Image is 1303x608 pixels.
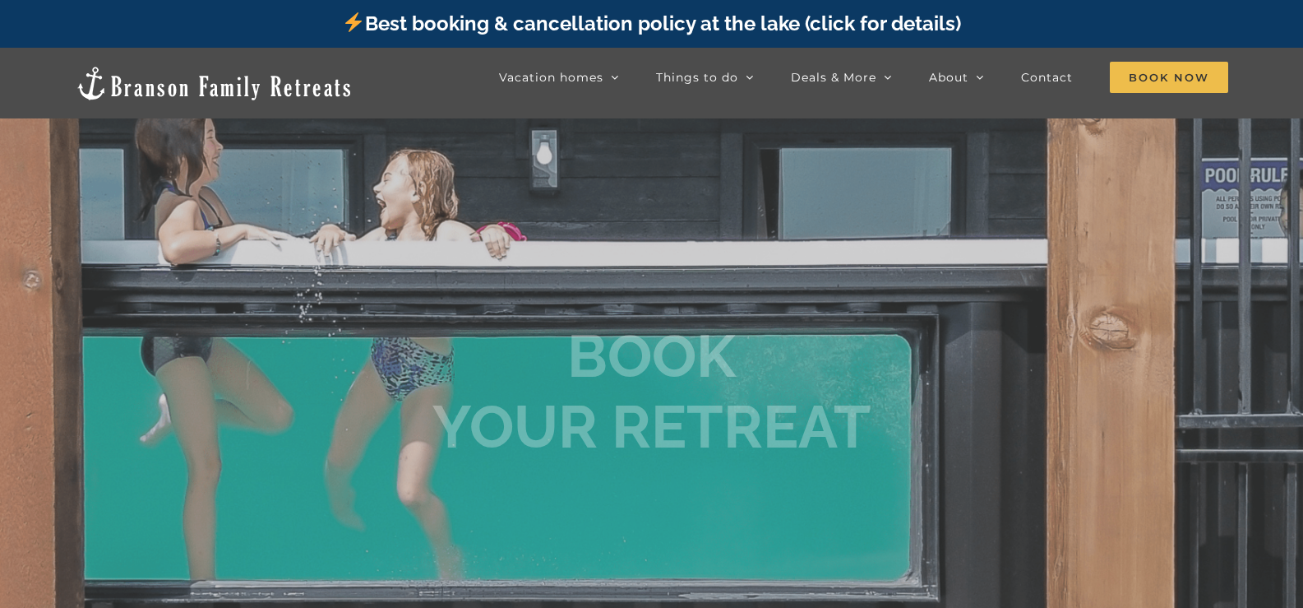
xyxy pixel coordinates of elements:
img: Branson Family Retreats Logo [75,65,353,102]
a: Book Now [1110,61,1228,94]
a: Contact [1021,61,1073,94]
a: Deals & More [791,61,892,94]
span: About [929,72,968,83]
span: Contact [1021,72,1073,83]
a: Things to do [656,61,754,94]
span: Deals & More [791,72,876,83]
a: About [929,61,984,94]
a: Best booking & cancellation policy at the lake (click for details) [342,12,960,35]
span: Things to do [656,72,738,83]
a: Vacation homes [499,61,619,94]
span: Book Now [1110,62,1228,93]
img: ⚡️ [344,12,363,32]
span: Vacation homes [499,72,603,83]
b: BOOK YOUR RETREAT [432,321,871,462]
nav: Main Menu [499,61,1228,94]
